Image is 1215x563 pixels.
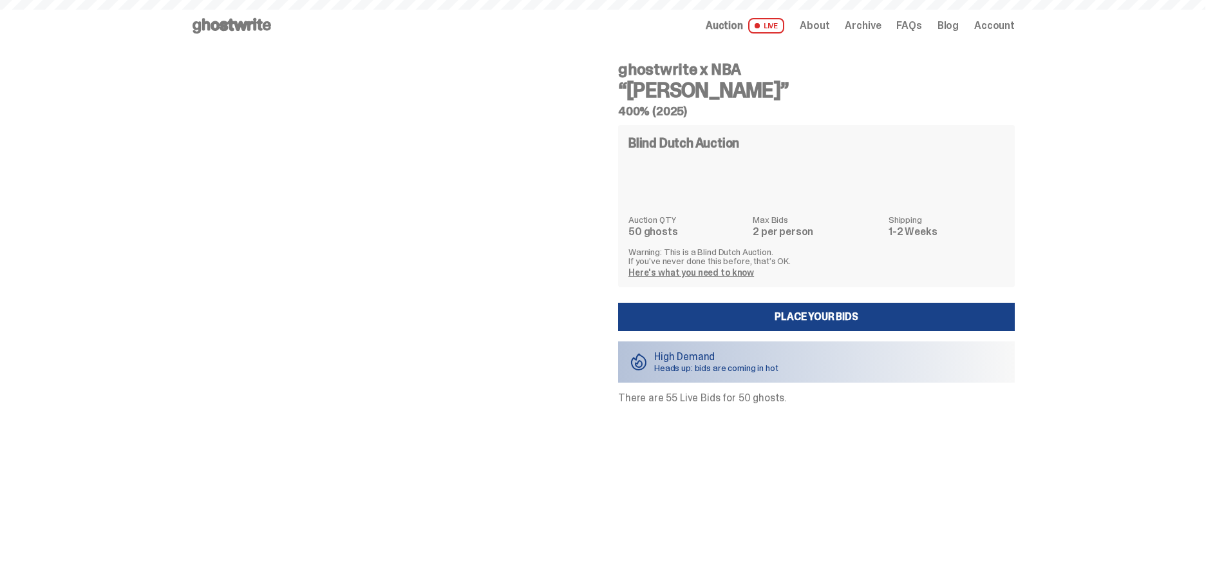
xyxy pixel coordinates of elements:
dt: Shipping [889,215,1004,224]
dt: Auction QTY [628,215,745,224]
a: Here's what you need to know [628,267,754,278]
p: High Demand [654,352,778,362]
p: Heads up: bids are coming in hot [654,363,778,372]
h5: 400% (2025) [618,106,1015,117]
a: About [800,21,829,31]
dd: 1-2 Weeks [889,227,1004,237]
a: Blog [937,21,959,31]
dt: Max Bids [753,215,881,224]
a: Archive [845,21,881,31]
a: Auction LIVE [706,18,784,33]
dd: 2 per person [753,227,881,237]
dd: 50 ghosts [628,227,745,237]
a: FAQs [896,21,921,31]
span: LIVE [748,18,785,33]
h3: “[PERSON_NAME]” [618,80,1015,100]
p: There are 55 Live Bids for 50 ghosts. [618,393,1015,403]
h4: Blind Dutch Auction [628,137,739,149]
span: Auction [706,21,743,31]
a: Place your Bids [618,303,1015,331]
a: Account [974,21,1015,31]
p: Warning: This is a Blind Dutch Auction. If you’ve never done this before, that’s OK. [628,247,1004,265]
h4: ghostwrite x NBA [618,62,1015,77]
